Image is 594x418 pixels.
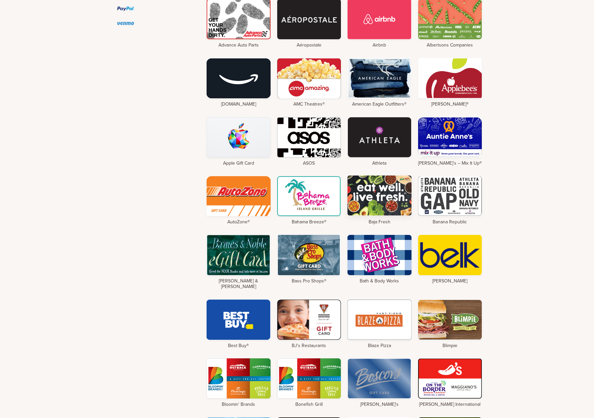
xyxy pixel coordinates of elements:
[207,161,271,166] h4: Apple Gift Card
[207,235,271,289] a: [PERSON_NAME] & [PERSON_NAME]
[418,278,482,284] h4: [PERSON_NAME]
[207,358,271,407] a: Bloomin' Brands
[277,176,341,225] a: Bahama Breeze®
[347,300,412,349] a: Blaze Pizza
[418,219,482,225] h4: Banana Republic
[347,219,412,225] h4: Baja Fresh
[418,176,482,225] a: Banana Republic
[15,5,29,11] span: Help
[277,235,341,284] a: Bass Pro Shops®
[418,358,482,407] a: [PERSON_NAME] International
[207,300,271,349] a: Best Buy®
[347,161,412,166] h4: Athleta
[418,102,482,107] h4: [PERSON_NAME]®
[418,343,482,349] h4: Blimpie
[207,117,271,166] a: Apple Gift Card
[207,43,271,48] h4: Advance Auto Parts
[207,58,271,107] a: [DOMAIN_NAME]
[347,343,412,349] h4: Blaze Pizza
[347,235,412,284] a: Bath & Body Works
[277,219,341,225] h4: Bahama Breeze®
[418,235,482,284] a: [PERSON_NAME]
[347,358,412,407] a: [PERSON_NAME]'s
[207,176,271,225] a: AutoZone®
[277,402,341,407] h4: Bonefish Grill
[277,300,341,349] a: BJ's Restaurants
[347,176,412,225] a: Baja Fresh
[207,102,271,107] h4: [DOMAIN_NAME]
[277,161,341,166] h4: ASOS
[277,58,341,107] a: AMC Theatres®
[418,58,482,107] a: [PERSON_NAME]®
[277,343,341,349] h4: BJ's Restaurants
[347,278,412,284] h4: Bath & Body Works
[207,219,271,225] h4: AutoZone®
[418,300,482,349] a: Blimpie
[207,278,271,290] h4: [PERSON_NAME] & [PERSON_NAME]
[277,358,341,407] a: Bonefish Grill
[418,117,482,166] a: [PERSON_NAME]’s – Mix It Up®
[347,117,412,166] a: Athleta
[418,402,482,407] h4: [PERSON_NAME] International
[347,43,412,48] h4: Airbnb
[277,102,341,107] h4: AMC Theatres®
[418,43,482,48] h4: Albertsons Companies
[347,58,412,107] a: American Eagle Outfitters®
[277,43,341,48] h4: Aéropostale
[418,161,482,166] h4: [PERSON_NAME]’s – Mix It Up®
[207,402,271,407] h4: Bloomin' Brands
[277,278,341,284] h4: Bass Pro Shops®
[347,102,412,107] h4: American Eagle Outfitters®
[277,117,341,166] a: ASOS
[347,402,412,407] h4: [PERSON_NAME]'s
[207,343,271,349] h4: Best Buy®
